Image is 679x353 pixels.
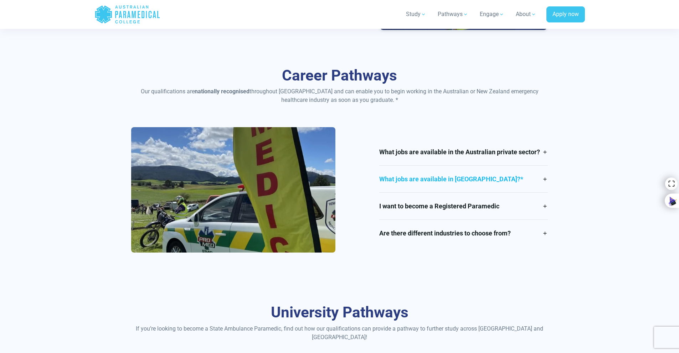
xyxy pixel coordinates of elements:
a: What jobs are available in [GEOGRAPHIC_DATA]?* [379,166,548,192]
a: Australian Paramedical College [94,3,160,26]
h3: Career Pathways [131,67,548,85]
a: Are there different industries to choose from? [379,220,548,246]
a: What jobs are available in the Australian private sector? [379,139,548,165]
strong: nationally recognised [195,88,250,95]
a: Engage [475,4,509,24]
p: Our qualifications are throughout [GEOGRAPHIC_DATA] and can enable you to begin working in the Au... [131,87,548,104]
a: Apply now [546,6,585,23]
a: I want to become a Registered Paramedic [379,193,548,219]
a: Pathways [433,4,473,24]
h3: University Pathways [131,303,548,322]
a: Study [402,4,431,24]
a: About [511,4,541,24]
p: If you’re looking to become a State Ambulance Paramedic, find out how our qualifications can prov... [131,325,548,342]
